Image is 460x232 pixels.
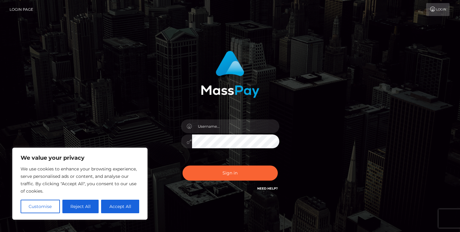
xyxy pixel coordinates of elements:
[426,3,450,16] a: Login
[10,3,33,16] a: Login Page
[257,186,278,190] a: Need Help?
[62,200,99,213] button: Reject All
[21,200,60,213] button: Customise
[201,51,259,98] img: MassPay Login
[21,165,139,195] p: We use cookies to enhance your browsing experience, serve personalised ads or content, and analys...
[12,148,147,220] div: We value your privacy
[101,200,139,213] button: Accept All
[183,166,278,181] button: Sign in
[192,119,279,133] input: Username...
[21,154,139,162] p: We value your privacy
